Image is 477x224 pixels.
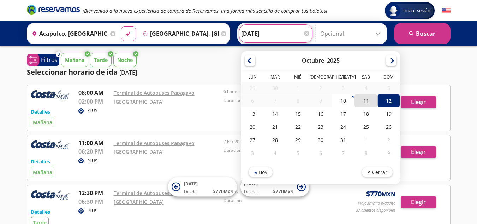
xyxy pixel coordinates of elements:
button: Detalles [31,158,50,165]
div: 2025 [327,57,339,64]
div: 03-Oct-25 [332,82,354,94]
p: 06:20 PM [78,147,110,156]
span: Mañana [33,169,52,176]
th: Sábado [354,74,377,82]
span: Desde: [244,189,258,195]
p: 06:30 PM [78,197,110,206]
div: 07-Nov-25 [332,147,354,160]
div: 18-Oct-25 [354,107,377,120]
p: Duración [223,97,330,104]
div: 11-Oct-25 [354,94,377,107]
p: PLUS [87,108,97,114]
span: $ 770 [213,188,233,195]
div: 27-Oct-25 [241,133,264,147]
div: 22-Oct-25 [286,120,309,133]
div: Octubre [302,57,324,64]
i: Brand Logo [27,4,80,15]
input: Buscar Destino [140,25,219,42]
div: 03-Nov-25 [241,147,264,160]
div: 02-Oct-25 [309,82,332,94]
p: 11:00 AM [78,139,110,147]
button: [DATE]Desde:$770MXN [240,177,309,197]
a: Terminal de Autobuses Papagayo [114,90,195,96]
input: Opcional [320,25,383,42]
a: Terminal de Autobuses Papagayo [114,140,195,147]
p: Filtros [41,56,58,64]
button: Elegir [401,96,436,108]
button: Cerrar [361,167,393,177]
button: Detalles [31,208,50,216]
a: [GEOGRAPHIC_DATA] [114,148,164,155]
p: Duración [223,197,330,204]
div: 06-Oct-25 [241,94,264,107]
div: 08-Oct-25 [286,94,309,107]
input: Buscar Origen [29,25,108,42]
p: Viaje sencillo p/adulto [358,200,395,206]
button: Buscar [394,23,451,44]
div: 30-Sep-25 [264,82,286,94]
div: 21-Oct-25 [264,120,286,133]
button: Detalles [31,108,50,115]
div: 02-Nov-25 [377,133,400,147]
img: RESERVAMOS [31,139,70,153]
span: Desde: [184,189,198,195]
th: Viernes [332,74,354,82]
span: Mañana [33,119,52,126]
small: MXN [284,189,293,194]
div: 26-Oct-25 [377,120,400,133]
span: Iniciar sesión [400,7,433,14]
div: 16-Oct-25 [309,107,332,120]
p: 7 hrs 20 mins [223,139,330,145]
p: 08:00 AM [78,88,110,97]
p: 6 horas [223,88,330,95]
small: MXN [382,190,395,198]
img: RESERVAMOS [31,88,70,103]
div: 19-Oct-25 [377,107,400,120]
th: Martes [264,74,286,82]
button: Mañana [61,53,88,67]
th: Lunes [241,74,264,82]
a: Brand Logo [27,4,80,17]
div: 25-Oct-25 [354,120,377,133]
button: Hoy [248,167,273,177]
div: 17-Oct-25 [332,107,354,120]
button: [DATE]Desde:$770MXN [168,177,237,197]
div: 15-Oct-25 [286,107,309,120]
div: 13-Oct-25 [241,107,264,120]
button: English [442,6,451,15]
p: Mañana [65,56,84,64]
p: Noche [117,56,133,64]
div: 06-Nov-25 [309,147,332,160]
div: 07-Oct-25 [264,94,286,107]
a: [GEOGRAPHIC_DATA] [114,199,164,205]
img: RESERVAMOS [31,189,70,203]
div: 29-Oct-25 [286,133,309,147]
em: ¡Bienvenido a la nueva experiencia de compra de Reservamos, una forma más sencilla de comprar tus... [83,7,327,14]
div: 29-Sep-25 [241,82,264,94]
button: Elegir [401,146,436,158]
div: 04-Oct-25 [354,82,377,94]
th: Miércoles [286,74,309,82]
p: 02:00 PM [78,97,110,106]
div: 23-Oct-25 [309,120,332,133]
p: Duración [223,147,330,154]
th: Domingo [377,74,400,82]
p: PLUS [87,158,97,164]
span: [DATE] [184,181,198,187]
p: Tarde [94,56,108,64]
div: 31-Oct-25 [332,133,354,147]
div: 01-Oct-25 [286,82,309,94]
div: 05-Nov-25 [286,147,309,160]
p: 37 asientos disponibles [356,207,395,213]
th: Jueves [309,74,332,82]
div: 14-Oct-25 [264,107,286,120]
div: 05-Oct-25 [377,82,400,94]
div: 20-Oct-25 [241,120,264,133]
p: Seleccionar horario de ida [27,67,118,77]
button: Elegir [401,196,436,208]
span: $ 770 [273,188,293,195]
button: Tarde [90,53,112,67]
div: 04-Nov-25 [264,147,286,160]
span: 3 [58,51,60,57]
div: 30-Oct-25 [309,133,332,147]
